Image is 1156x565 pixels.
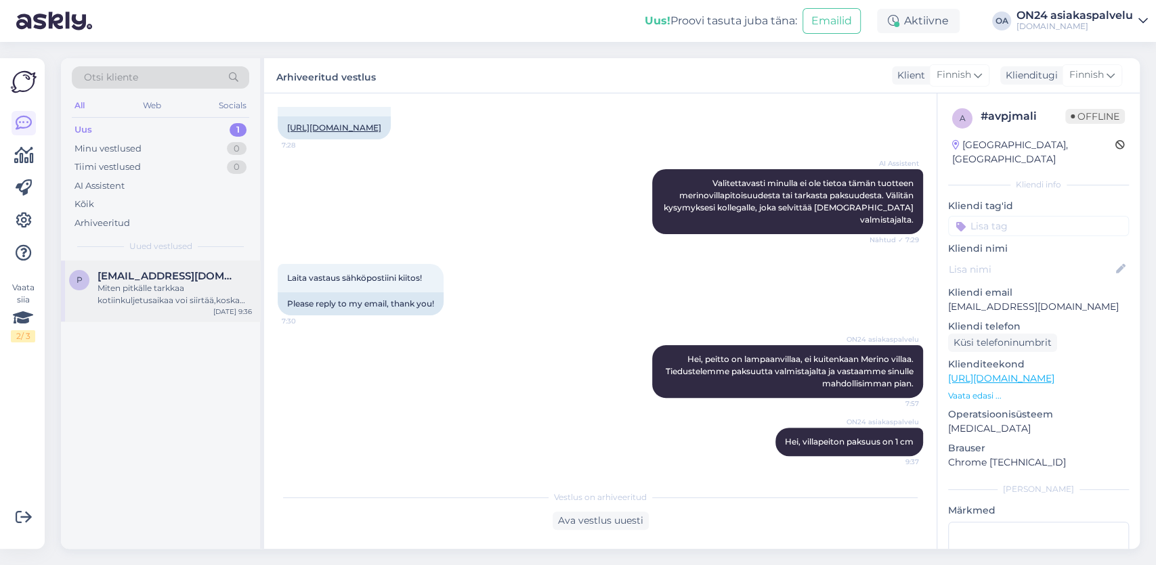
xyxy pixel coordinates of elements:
div: 2 / 3 [11,330,35,342]
div: Klient [892,68,925,83]
div: 0 [227,160,247,174]
p: Operatsioonisüsteem [948,407,1129,422]
a: [URL][DOMAIN_NAME] [948,372,1054,384]
label: Arhiveeritud vestlus [276,66,376,85]
p: Kliendi nimi [948,242,1129,256]
div: [GEOGRAPHIC_DATA], [GEOGRAPHIC_DATA] [952,138,1115,166]
span: 7:28 [282,140,333,150]
b: Uus! [645,14,670,27]
div: AI Assistent [74,179,125,193]
div: ON24 asiakaspalvelu [1016,10,1133,21]
span: AI Assistent [868,158,919,168]
div: Kliendi info [948,179,1129,191]
p: Brauser [948,441,1129,455]
div: [DATE] 9:36 [213,307,252,317]
div: Miten pitkälle tarkkaa kotiinkuljetusaikaa voi siirtää,koska lipaston kasaaja ei ole nyt heti pai... [98,282,252,307]
div: Tiimi vestlused [74,160,141,174]
a: [URL][DOMAIN_NAME] [287,122,381,133]
span: Finnish [1069,68,1104,83]
div: Uus [74,123,92,137]
span: p [77,275,83,285]
span: Offline [1065,109,1125,124]
input: Lisa tag [948,216,1129,236]
div: All [72,97,87,114]
p: Vaata edasi ... [948,390,1129,402]
div: Klienditugi [1000,68,1058,83]
div: Please reply to my email, thank you! [278,292,444,315]
span: ON24 asiakaspalvelu [847,417,919,427]
div: Arhiveeritud [74,217,130,230]
p: Kliendi tag'id [948,199,1129,213]
button: Emailid [802,8,861,34]
div: Vaata siia [11,281,35,342]
span: pipsalai1@gmail.com [98,270,238,282]
div: Socials [216,97,249,114]
span: 7:30 [282,316,333,326]
span: ON24 asiakaspalvelu [847,334,919,344]
span: Finnish [937,68,971,83]
p: Chrome [TECHNICAL_ID] [948,455,1129,470]
div: 0 [227,142,247,156]
div: OA [992,12,1011,30]
span: Vestlus on arhiveeritud [554,491,647,503]
p: Kliendi email [948,286,1129,300]
span: Laita vastaus sähköpostiini kiitos! [287,273,422,283]
div: # avpjmali [981,108,1065,125]
span: Valitettavasti minulla ei ole tietoa tämän tuotteen merinovillapitoisuudesta tai tarkasta paksuud... [664,178,916,225]
p: [MEDICAL_DATA] [948,422,1129,436]
p: [EMAIL_ADDRESS][DOMAIN_NAME] [948,300,1129,314]
p: Märkmed [948,503,1129,518]
span: a [960,113,966,123]
div: Minu vestlused [74,142,142,156]
span: Hei, villapeiton paksuus on 1 cm [785,436,914,447]
div: Kõik [74,198,94,211]
span: 7:57 [868,399,919,409]
span: Uued vestlused [129,240,192,252]
a: ON24 asiakaspalvelu[DOMAIN_NAME] [1016,10,1148,32]
span: 9:37 [868,457,919,467]
img: Askly Logo [11,69,37,95]
input: Lisa nimi [949,262,1113,277]
div: Web [140,97,164,114]
div: Proovi tasuta juba täna: [645,13,797,29]
span: Hei, peitto on lampaanvillaa, ei kuitenkaan Merino villaa. Tiedustelemme paksuutta valmistajalta ... [666,354,916,388]
div: Ava vestlus uuesti [553,512,649,530]
span: Nähtud ✓ 7:29 [868,235,919,245]
div: 1 [230,123,247,137]
div: Küsi telefoninumbrit [948,334,1057,352]
span: Otsi kliente [84,70,138,85]
div: [DOMAIN_NAME] [1016,21,1133,32]
div: Aktiivne [877,9,960,33]
p: Klienditeekond [948,357,1129,371]
p: Kliendi telefon [948,319,1129,334]
div: [PERSON_NAME] [948,483,1129,495]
